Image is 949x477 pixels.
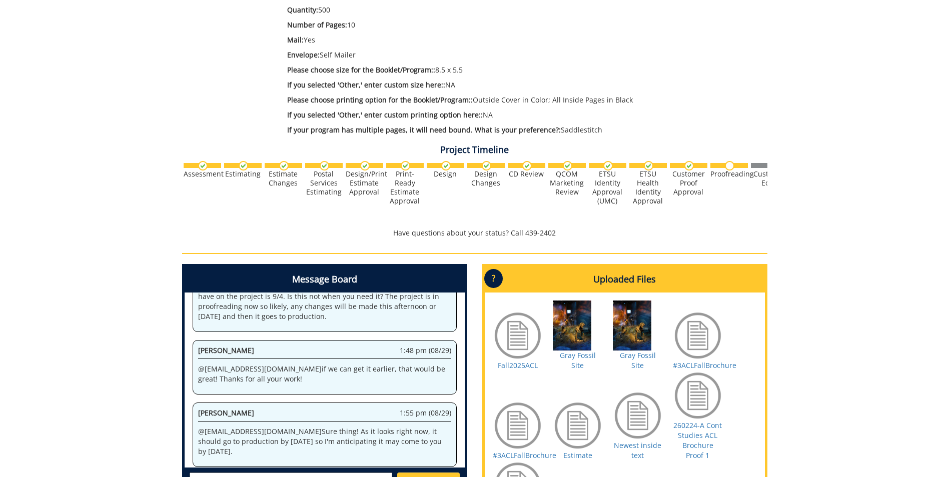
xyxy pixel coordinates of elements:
p: @ [EMAIL_ADDRESS][DOMAIN_NAME] if we can get it earlier, that would be great! Thanks for all your... [198,364,451,384]
img: checkmark [522,161,532,170]
span: Number of Pages: [287,20,347,29]
h4: Uploaded Files [485,266,765,292]
span: Please choose size for the Booklet/Program:: [287,65,435,74]
p: NA [287,110,679,120]
span: If you selected 'Other,' enter custom printing option here:: [287,110,483,119]
img: checkmark [441,161,451,170]
h4: Message Board [185,266,465,292]
span: If you selected 'Other,' enter custom size here:: [287,80,445,89]
div: Estimate Changes [265,169,302,187]
img: checkmark [401,161,410,170]
a: Gray Fossil Site [560,350,596,370]
div: Postal Services Estimating [305,169,343,196]
p: Outside Cover in Color; All Inside Pages in Black [287,95,679,105]
p: ? [484,269,503,288]
a: Estimate [563,450,592,460]
span: [PERSON_NAME] [198,408,254,417]
img: checkmark [644,161,653,170]
img: no [725,161,734,170]
img: checkmark [482,161,491,170]
p: 500 [287,5,679,15]
div: QCOM Marketing Review [548,169,586,196]
img: checkmark [603,161,613,170]
div: Design [427,169,464,178]
div: Customer Proof Approval [670,169,707,196]
a: 260224-A Cont Studies ACL Brochure Proof 1 [673,420,722,460]
h4: Project Timeline [182,145,767,155]
div: Print-Ready Estimate Approval [386,169,424,205]
span: If your program has multiple pages, it will need bound. What is your preference?: [287,125,561,134]
img: checkmark [320,161,329,170]
div: Customer Edits [751,169,788,187]
span: Mail: [287,35,304,44]
p: @ [EMAIL_ADDRESS][DOMAIN_NAME] [PERSON_NAME], the deadline you have on the project is 9/4. Is thi... [198,281,451,321]
p: @ [EMAIL_ADDRESS][DOMAIN_NAME] Sure thing! As it looks right now, it should go to production by [... [198,426,451,456]
span: Please choose printing option for the Booklet/Program:: [287,95,473,104]
div: ETSU Identity Approval (UMC) [589,169,626,205]
span: [PERSON_NAME] [198,345,254,355]
a: #3ACLFallBrochure [673,360,736,370]
div: Proofreading [710,169,748,178]
span: 1:48 pm (08/29) [400,345,451,355]
p: Have questions about your status? Call 439-2402 [182,228,767,238]
div: Design/Print Estimate Approval [346,169,383,196]
a: Newest inside text [614,440,661,460]
div: CD Review [508,169,545,178]
p: 10 [287,20,679,30]
span: Envelope: [287,50,320,59]
img: checkmark [279,161,289,170]
a: #3ACLFallBrochure [493,450,556,460]
p: NA [287,80,679,90]
div: Design Changes [467,169,505,187]
img: checkmark [360,161,370,170]
p: Self Mailer [287,50,679,60]
span: Quantity: [287,5,318,14]
a: Gray Fossil Site [620,350,656,370]
p: Yes [287,35,679,45]
div: Assessment [184,169,221,178]
p: 8.5 x 5.5 [287,65,679,75]
p: Saddlestitch [287,125,679,135]
a: Fall2025ACL [498,360,538,370]
img: checkmark [684,161,694,170]
img: checkmark [198,161,208,170]
img: checkmark [563,161,572,170]
img: checkmark [239,161,248,170]
span: 1:55 pm (08/29) [400,408,451,418]
div: Estimating [224,169,262,178]
div: ETSU Health Identity Approval [629,169,667,205]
